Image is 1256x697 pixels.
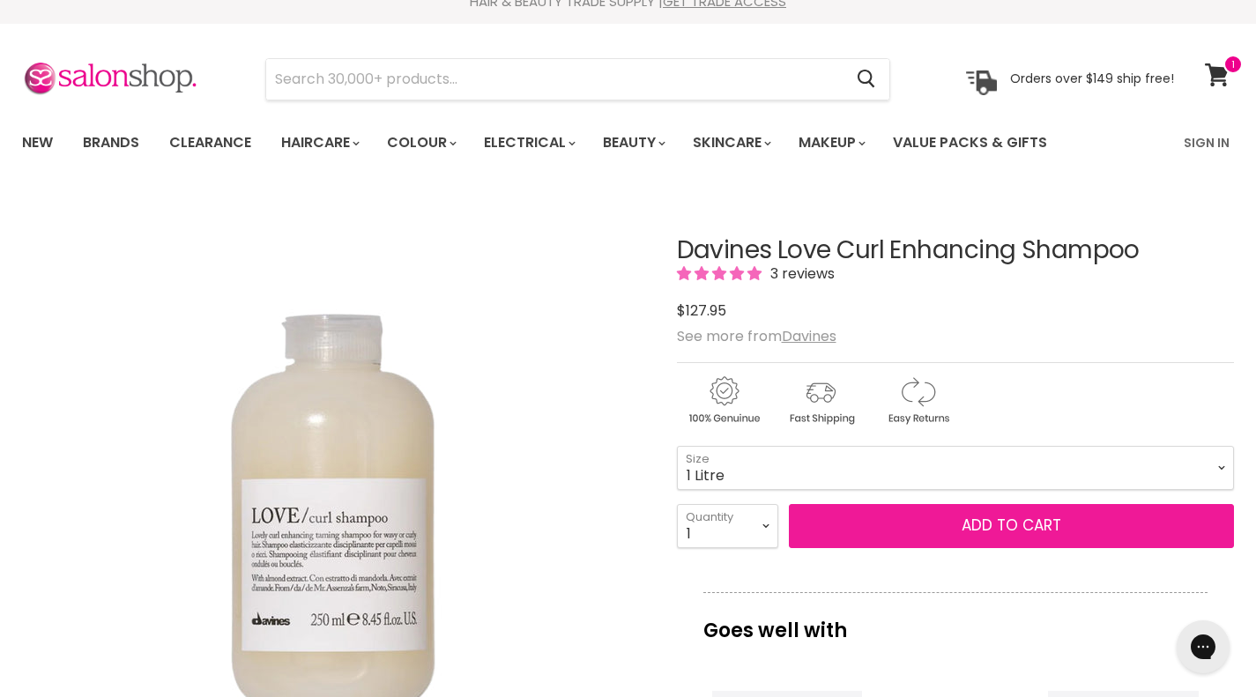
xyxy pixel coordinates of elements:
span: $127.95 [677,300,726,321]
a: Colour [374,124,467,161]
select: Quantity [677,504,778,548]
form: Product [265,58,890,100]
a: Haircare [268,124,370,161]
p: Goes well with [703,592,1208,650]
ul: Main menu [9,117,1117,168]
a: Clearance [156,124,264,161]
a: Brands [70,124,152,161]
h1: Davines Love Curl Enhancing Shampoo [677,237,1235,264]
img: genuine.gif [677,374,770,427]
p: Orders over $149 ship free! [1010,70,1174,86]
a: Beauty [590,124,676,161]
a: New [9,124,66,161]
a: Makeup [785,124,876,161]
img: shipping.gif [774,374,867,427]
a: Sign In [1173,124,1240,161]
a: Davines [782,326,836,346]
span: See more from [677,326,836,346]
span: 5.00 stars [677,263,765,284]
a: Electrical [471,124,586,161]
input: Search [266,59,843,100]
a: Value Packs & Gifts [880,124,1060,161]
button: Add to cart [789,504,1235,548]
button: Search [843,59,889,100]
iframe: Gorgias live chat messenger [1168,614,1238,679]
img: returns.gif [871,374,964,427]
a: Skincare [680,124,782,161]
span: 3 reviews [765,263,835,284]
